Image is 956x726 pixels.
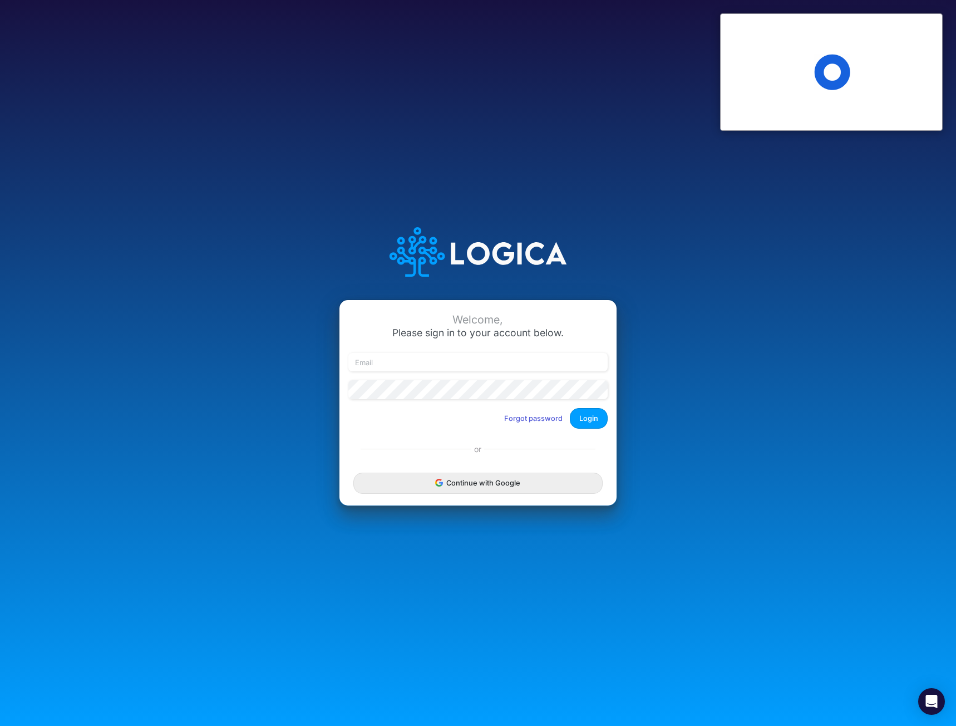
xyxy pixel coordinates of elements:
[348,313,608,326] div: Welcome,
[918,688,945,715] div: Open Intercom Messenger
[570,408,608,429] button: Login
[348,353,608,372] input: Email
[353,473,603,493] button: Continue with Google
[497,409,570,428] button: Forgot password
[392,327,564,339] span: Please sign in to your account below.
[814,54,850,90] span: Loading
